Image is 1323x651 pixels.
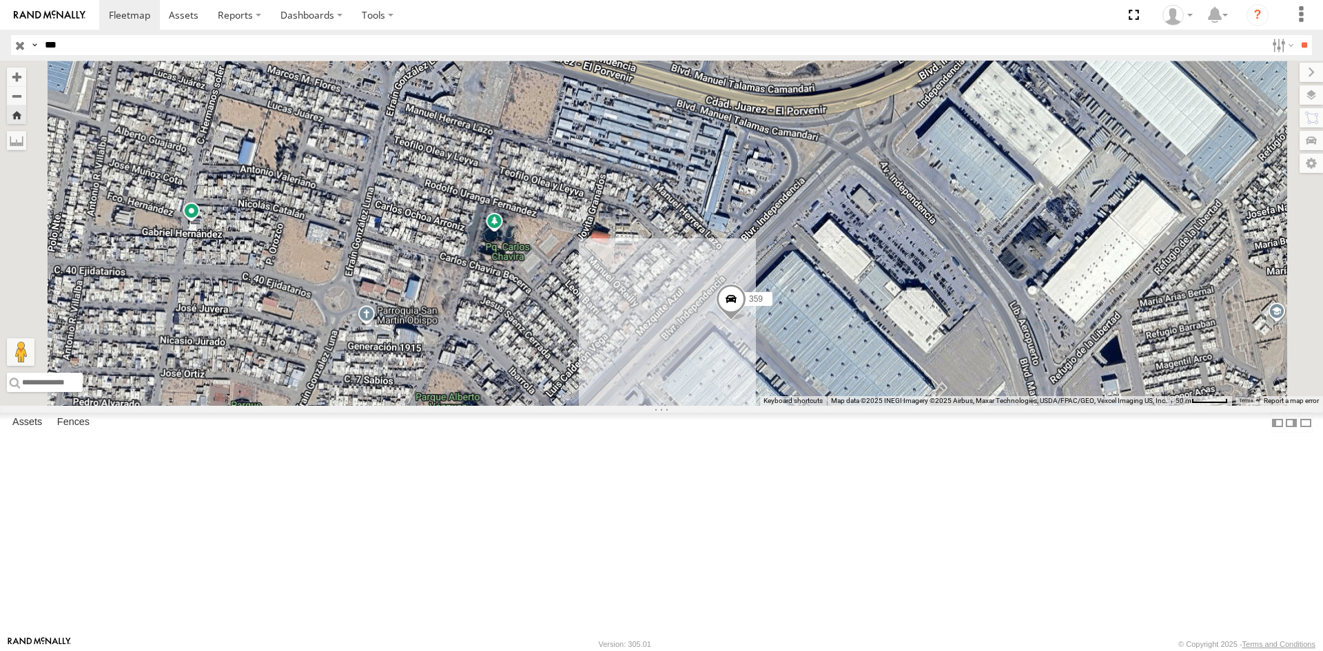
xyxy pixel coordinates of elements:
[7,105,26,124] button: Zoom Home
[1300,154,1323,173] label: Map Settings
[1239,398,1253,404] a: Terms
[1266,35,1296,55] label: Search Filter Options
[6,413,49,433] label: Assets
[1176,397,1191,404] span: 50 m
[1178,640,1315,648] div: © Copyright 2025 -
[831,397,1167,404] span: Map data ©2025 INEGI Imagery ©2025 Airbus, Maxar Technologies, USDA/FPAC/GEO, Vexcel Imaging US, ...
[599,640,651,648] div: Version: 305.01
[1284,413,1298,433] label: Dock Summary Table to the Right
[749,294,763,304] span: 359
[29,35,40,55] label: Search Query
[14,10,85,20] img: rand-logo.svg
[7,68,26,86] button: Zoom in
[50,413,96,433] label: Fences
[8,637,71,651] a: Visit our Website
[1264,397,1319,404] a: Report a map error
[7,86,26,105] button: Zoom out
[1247,4,1269,26] i: ?
[1242,640,1315,648] a: Terms and Conditions
[1271,413,1284,433] label: Dock Summary Table to the Left
[7,338,34,366] button: Drag Pegman onto the map to open Street View
[1171,396,1232,406] button: Map Scale: 50 m per 49 pixels
[7,131,26,150] label: Measure
[763,396,823,406] button: Keyboard shortcuts
[1299,413,1313,433] label: Hide Summary Table
[1158,5,1198,25] div: Roberto Garcia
